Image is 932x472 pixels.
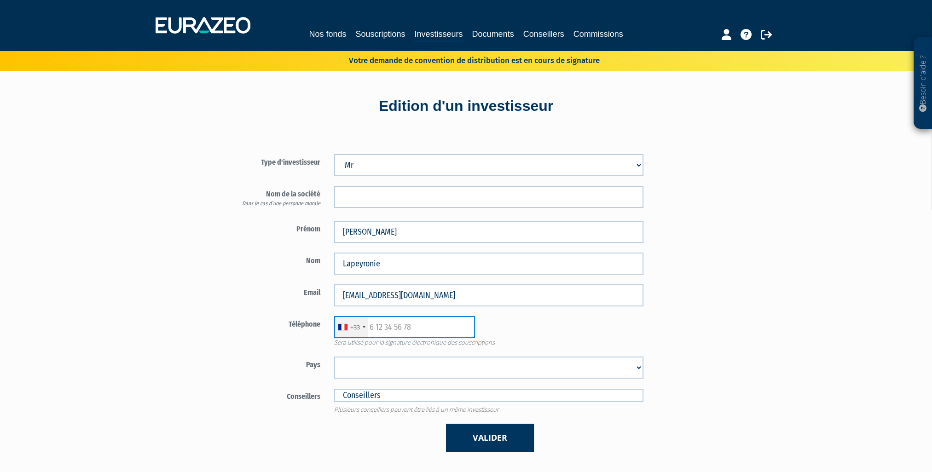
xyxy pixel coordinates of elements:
[220,284,328,298] label: Email
[204,96,729,117] div: Edition d'un investisseur
[227,200,321,207] div: Dans le cas d’une personne morale
[156,17,250,34] img: 1732889491-logotype_eurazeo_blanc_rvb.png
[220,388,328,402] label: Conseillers
[523,28,564,40] a: Conseillers
[573,28,623,40] a: Commissions
[472,28,514,40] a: Documents
[322,53,600,66] p: Votre demande de convention de distribution est en cours de signature
[355,28,405,40] a: Souscriptions
[220,186,328,207] label: Nom de la société
[220,221,328,235] label: Prénom
[327,405,650,414] span: Plusieurs conseillers peuvent être liés à un même investisseur
[220,253,328,266] label: Nom
[309,28,346,40] a: Nos fonds
[350,323,360,332] div: +33
[220,154,328,168] label: Type d'investisseur
[918,42,928,125] p: Besoin d'aide ?
[446,424,534,452] button: Valider
[334,316,475,338] input: 6 12 34 56 78
[335,317,368,338] div: France: +33
[220,316,328,330] label: Téléphone
[220,357,328,370] label: Pays
[414,28,463,42] a: Investisseurs
[327,338,650,347] span: Sera utilisé pour la signature électronique des souscriptions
